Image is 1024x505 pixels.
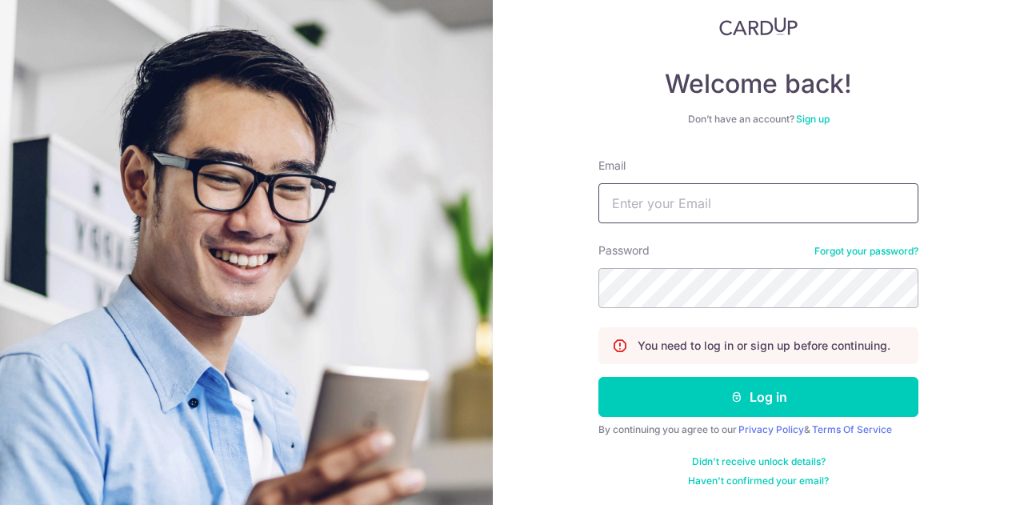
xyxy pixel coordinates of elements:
[598,242,650,259] label: Password
[598,183,918,223] input: Enter your Email
[598,423,918,436] div: By continuing you agree to our &
[598,68,918,100] h4: Welcome back!
[692,455,826,468] a: Didn't receive unlock details?
[638,338,890,354] p: You need to log in or sign up before continuing.
[598,113,918,126] div: Don’t have an account?
[812,423,892,435] a: Terms Of Service
[598,377,918,417] button: Log in
[598,158,626,174] label: Email
[738,423,804,435] a: Privacy Policy
[814,245,918,258] a: Forgot your password?
[719,17,798,36] img: CardUp Logo
[688,475,829,487] a: Haven't confirmed your email?
[796,113,830,125] a: Sign up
